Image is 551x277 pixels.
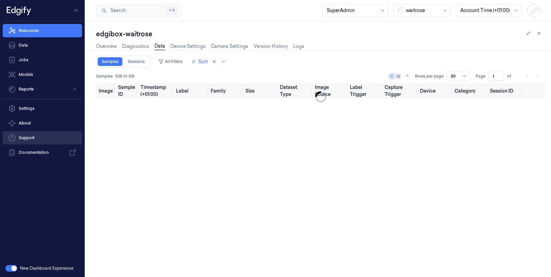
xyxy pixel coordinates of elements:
[170,43,205,50] a: Device Settings
[417,84,452,98] th: Device
[138,84,173,98] th: Timestamp (+01:00)
[243,84,277,98] th: Size
[253,43,288,50] a: Version History
[523,72,543,81] nav: pagination
[487,84,522,98] th: Session ID
[156,56,185,67] button: All Filters
[3,83,82,96] button: Reports
[3,53,82,67] a: Jobs
[115,84,138,98] th: Sample ID
[3,117,82,130] button: About
[124,57,149,66] a: Sessions
[122,43,149,50] a: Diagnostics
[476,73,486,79] span: Page
[3,102,82,115] a: Settings
[96,84,115,98] th: Image
[3,68,82,81] a: Models
[347,84,382,98] th: Label Trigger
[3,39,82,52] a: Data
[3,131,82,144] a: Support
[415,73,444,79] p: Rows per page
[312,84,347,98] th: Image Source
[173,84,208,98] th: Label
[96,5,181,17] button: Search⌘K
[96,43,117,50] a: Overview
[115,73,134,79] span: 528.10 GB
[293,43,304,50] a: Logs
[452,84,487,98] th: Category
[71,5,82,16] button: Toggle Navigation
[277,84,312,98] th: Dataset Type
[507,73,518,79] span: of
[3,146,82,159] a: Documentation
[3,24,82,37] a: Resources
[211,43,248,50] a: Camera Settings
[98,57,122,66] a: Samples
[108,7,126,14] span: Search
[96,29,546,39] div: edgibox-waitrose
[96,73,113,79] span: Samples
[154,43,165,50] a: Data
[382,84,417,98] th: Capture Trigger
[208,84,243,98] th: Family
